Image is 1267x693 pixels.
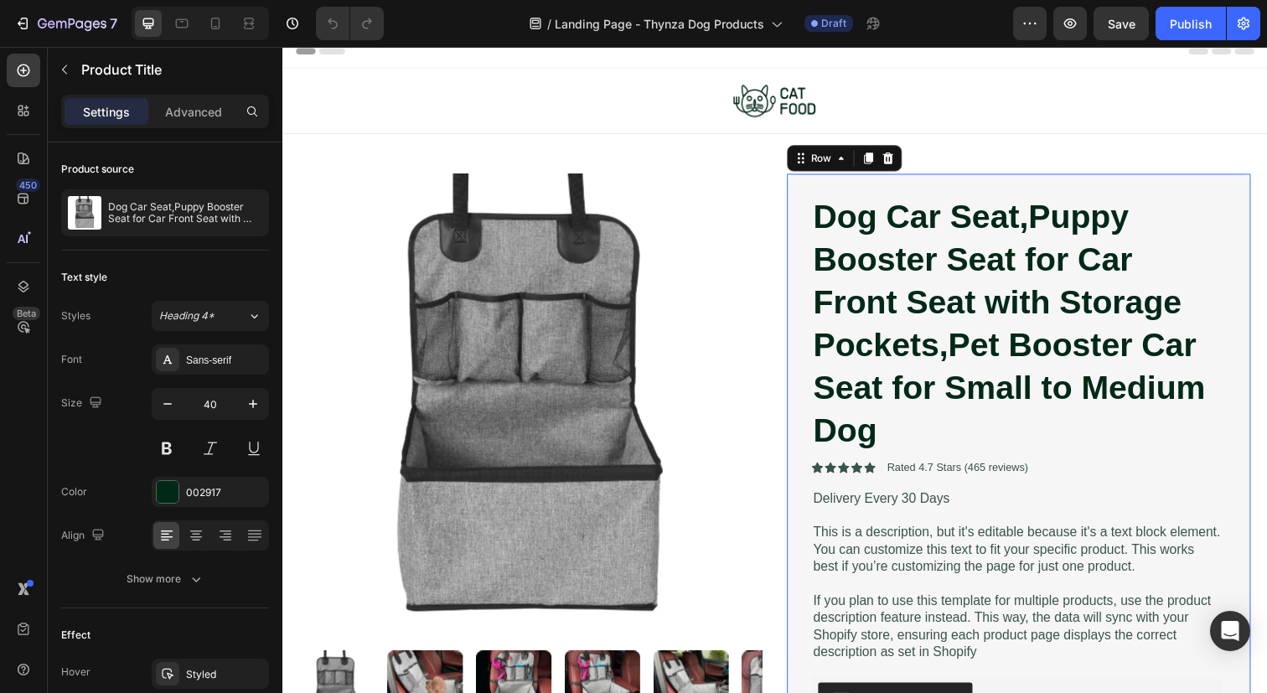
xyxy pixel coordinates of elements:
div: Publish [1170,15,1212,33]
button: Heading 4* [152,301,269,331]
p: Advanced [165,103,222,121]
div: Open Intercom Messenger [1210,611,1250,651]
p: 7 [110,13,117,34]
span: / [547,15,551,33]
iframe: To enrich screen reader interactions, please activate Accessibility in Grammarly extension settings [282,47,1267,693]
div: Size [61,392,106,415]
div: Text style [61,270,107,285]
p: Settings [83,103,130,121]
p: If you plan to use this template for multiple products, use the product description feature inste... [542,556,959,626]
img: Dog Car Seat,Puppy Booster Seat for Car Front Seat with Storage Pockets,Pet Booster Car Seat for ... [469,616,546,693]
img: SealSubscriptions.png [561,659,581,679]
span: Landing Page - Thynza Dog Products [555,15,764,33]
div: Product source [61,162,134,177]
img: Dog Car Seat,Puppy Booster Seat for Car Front Seat with Storage Pockets,Pet Booster Car Seat for ... [379,616,456,693]
p: This is a description, but it's editable because it's a text block element. You can customize thi... [542,487,959,539]
p: Rated 4.7 Stars (465 reviews) [618,422,762,437]
img: product feature img [68,196,101,230]
span: Draft [821,16,846,31]
img: Dog Car Seat,Puppy Booster Seat for Car Front Seat with Storage Pockets,Pet Booster Car Seat for ... [17,616,94,693]
div: Seal Subscriptions [594,659,691,676]
p: Dog Car Seat,Puppy Booster Seat for Car Front Seat with Storage Pockets,Pet Booster Car Seat for ... [108,201,262,225]
img: Dog Car Seat,Puppy Booster Seat for Car Front Seat with Storage Pockets,Pet Booster Car Seat for ... [107,616,184,693]
div: Hover [61,665,90,680]
div: Undo/Redo [316,7,384,40]
span: Save [1108,17,1135,31]
button: 7 [7,7,125,40]
div: 450 [16,178,40,192]
div: Styled [186,667,265,682]
div: Styles [61,308,90,323]
div: Color [61,484,87,499]
div: Show more [127,571,204,587]
div: Sans-serif [186,353,265,368]
button: Show more [61,564,269,594]
h1: Dog Car Seat,Puppy Booster Seat for Car Front Seat with Storage Pockets,Pet Booster Car Seat for ... [540,149,960,414]
img: Dog Car Seat,Puppy Booster Seat for Car Front Seat with Storage Pockets,Pet Booster Car Seat for ... [198,616,275,693]
div: Row [536,106,564,121]
p: Delivery Every 30 Days [542,453,959,470]
div: Align [61,525,108,547]
div: Font [61,352,82,367]
span: Heading 4* [159,308,215,323]
button: Save [1094,7,1149,40]
div: 002917 [186,485,265,500]
p: Product Title [81,59,262,80]
img: Dog Car Seat,Puppy Booster Seat for Car Front Seat with Storage Pockets,Pet Booster Car Seat for ... [288,616,365,693]
button: Seal Subscriptions [547,649,705,689]
div: Effect [61,628,90,643]
button: Publish [1156,7,1226,40]
div: Beta [13,307,40,320]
